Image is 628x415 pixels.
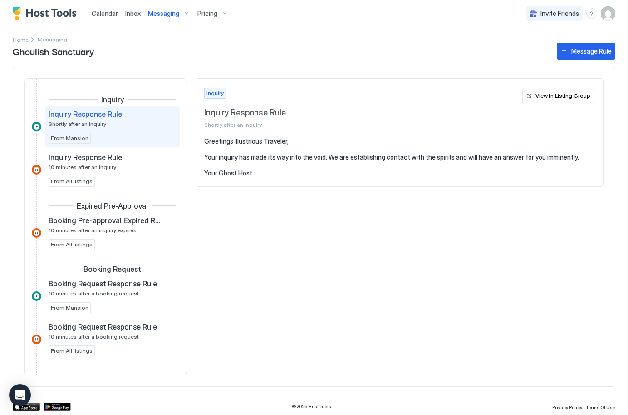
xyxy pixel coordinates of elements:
span: Shortly after an inquiry [204,121,519,128]
a: Privacy Policy [552,402,582,411]
pre: Greetings Illustrious Traveler, Your inquiry has made its way into the void. We are establishing ... [204,137,594,177]
span: From Mansion [51,134,88,142]
span: 10 minutes after an inquiry expires [49,227,137,234]
span: Home [13,36,29,43]
span: Inquiry [206,89,224,97]
a: Inbox [125,9,141,18]
span: Booking Request Response Rule [49,279,157,288]
span: Inquiry Response Rule [49,153,122,162]
span: © 2025 Host Tools [292,404,331,410]
div: Message Rule [571,46,612,56]
span: From All listings [51,177,93,185]
div: User profile [601,6,615,21]
a: Calendar [92,9,118,18]
span: Ghoulish Sanctuary [13,44,548,58]
span: Terms Of Use [586,405,615,410]
span: Expired Pre-Approval [77,201,148,210]
span: Inbox [125,10,141,17]
span: Inquiry Response Rule [49,110,122,119]
span: Messaging [148,10,179,18]
button: View in Listing Group [522,88,594,104]
span: Calendar [92,10,118,17]
span: Booking Request Response Rule [49,322,157,331]
a: Google Play Store [44,403,71,411]
a: Host Tools Logo [13,7,81,20]
div: menu [586,8,597,19]
span: From All listings [51,240,93,249]
span: Breadcrumb [38,36,67,43]
span: Privacy Policy [552,405,582,410]
span: Booking Pre-approval Expired Rule [49,216,162,225]
span: From Mansion [51,304,88,312]
button: Message Rule [557,43,615,60]
span: 10 minutes after a booking request [49,333,139,340]
span: Pricing [197,10,217,18]
span: 10 minutes after a booking request [49,290,139,297]
span: From All listings [51,347,93,355]
div: Open Intercom Messenger [9,384,31,406]
span: Inquiry Response Rule [204,108,519,118]
span: Invite Friends [540,10,579,18]
a: Home [13,35,29,44]
span: Booking Request [83,265,141,274]
a: Terms Of Use [586,402,615,411]
span: Shortly after an inquiry [49,120,106,127]
span: Inquiry [101,95,124,104]
div: Breadcrumb [13,35,29,44]
div: View in Listing Group [535,92,590,100]
a: App Store [13,403,40,411]
span: 10 minutes after an inquiry [49,164,116,170]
